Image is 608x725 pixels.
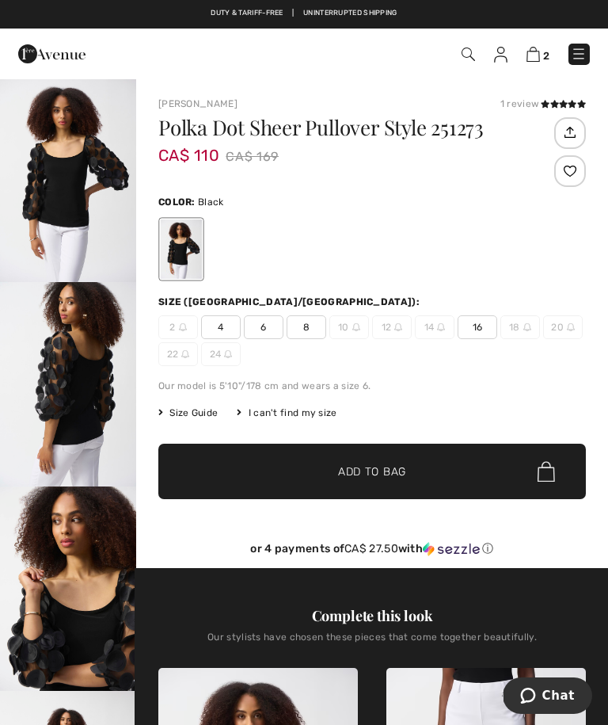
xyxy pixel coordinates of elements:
img: ring-m.svg [567,323,575,331]
img: ring-m.svg [181,350,189,358]
span: 6 [244,315,283,339]
img: Menu [571,46,587,62]
img: Share [557,119,583,146]
a: Duty & tariff-free | Uninterrupted shipping [211,9,397,17]
button: Add to Bag [158,444,586,499]
span: Add to Bag [338,464,406,480]
span: 14 [415,315,454,339]
img: ring-m.svg [224,350,232,358]
img: ring-m.svg [523,323,531,331]
span: 4 [201,315,241,339]
h1: Polka Dot Sheer Pullover Style 251273 [158,117,550,138]
img: 1ère Avenue [18,38,85,70]
span: 10 [329,315,369,339]
span: 8 [287,315,326,339]
img: ring-m.svg [394,323,402,331]
span: 12 [372,315,412,339]
div: 1 review [500,97,586,111]
span: 24 [201,342,241,366]
div: Our stylists have chosen these pieces that come together beautifully. [158,632,586,655]
span: 20 [543,315,583,339]
div: Black [161,219,202,279]
span: 18 [500,315,540,339]
a: 2 [526,46,549,63]
span: 2 [158,315,198,339]
span: 22 [158,342,198,366]
a: 1ère Avenue [18,47,85,60]
img: Sezzle [423,542,480,556]
span: Size Guide [158,406,218,420]
span: Color: [158,197,196,208]
span: Black [198,197,224,208]
div: Size ([GEOGRAPHIC_DATA]/[GEOGRAPHIC_DATA]): [158,295,423,309]
div: or 4 payments ofCA$ 27.50withSezzle Click to learn more about Sezzle [158,542,586,562]
div: Our model is 5'10"/178 cm and wears a size 6. [158,379,586,393]
span: CA$ 27.50 [344,542,398,555]
div: or 4 payments of with [158,542,586,556]
span: 2 [543,50,549,62]
span: 16 [458,315,497,339]
a: [PERSON_NAME] [158,98,237,109]
img: ring-m.svg [179,323,187,331]
iframe: Opens a widget where you can chat to one of our agents [503,677,592,717]
img: Search [462,48,475,61]
div: Complete this look [158,606,586,625]
img: ring-m.svg [352,323,360,331]
img: ring-m.svg [437,323,445,331]
img: Bag.svg [538,461,555,482]
div: I can't find my size [237,406,336,420]
span: CA$ 169 [226,145,279,169]
img: Shopping Bag [526,47,540,62]
span: CA$ 110 [158,130,219,165]
img: My Info [494,47,507,63]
